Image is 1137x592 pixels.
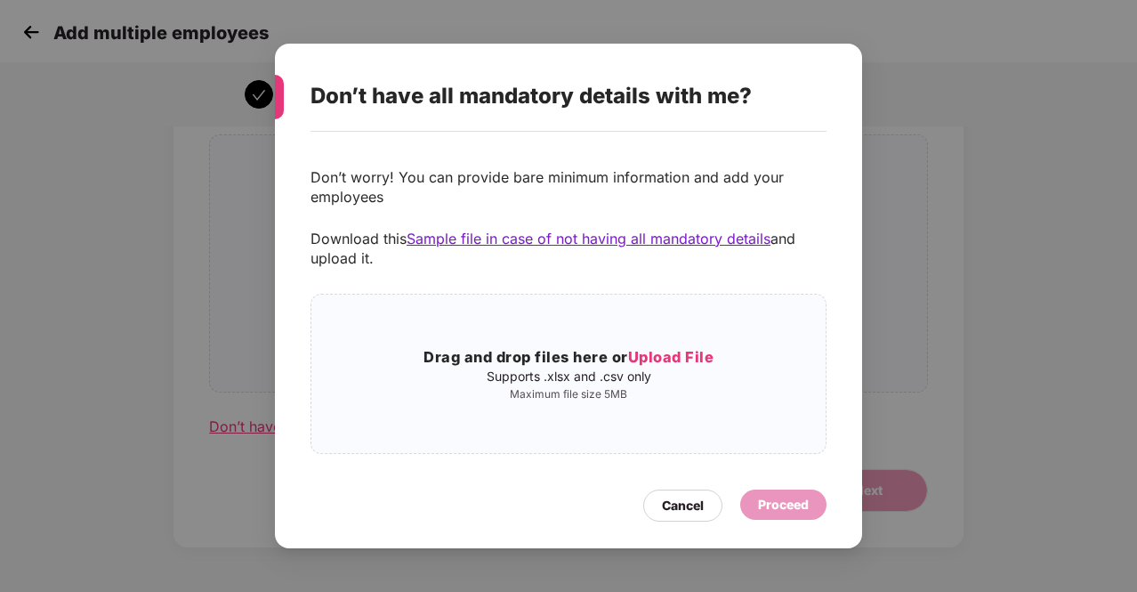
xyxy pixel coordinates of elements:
div: Don’t have all mandatory details with me? [310,61,784,131]
span: Drag and drop files here orUpload FileSupports .xlsx and .csv onlyMaximum file size 5MB [311,295,826,453]
span: Sample file in case of not having all mandatory details [407,230,770,247]
p: Supports .xlsx and .csv only [311,369,826,384]
p: Download this and upload it. [310,229,827,268]
p: Don’t worry! You can provide bare minimum information and add your employees [310,167,827,207]
div: Cancel [662,496,704,515]
h3: Drag and drop files here or [311,346,826,369]
div: Proceed [758,495,809,515]
span: Upload File [628,348,714,366]
p: Maximum file size 5MB [311,387,826,401]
